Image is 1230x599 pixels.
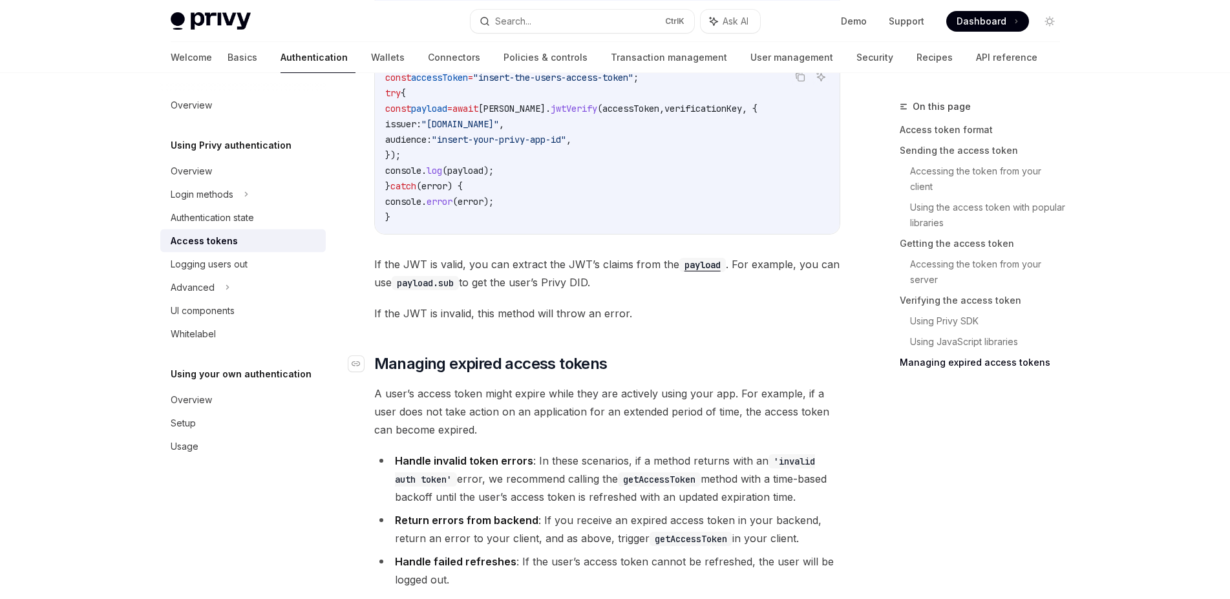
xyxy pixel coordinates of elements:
div: Logging users out [171,256,250,271]
a: Security [856,41,901,72]
div: UI components [171,302,237,318]
a: Getting the access token [900,233,1070,253]
span: accessToken [411,72,468,83]
a: Support [889,14,931,27]
div: Login methods [171,186,236,202]
span: "insert-the-users-access-token" [473,72,633,83]
span: Managing expired access tokens [374,353,615,374]
a: UI components [160,299,326,322]
a: Demo [841,14,873,27]
a: Connectors [428,41,488,72]
span: If the JWT is invalid, this method will throw an error. [374,304,840,322]
span: . [421,196,427,207]
span: const [385,103,411,114]
a: Recipes [917,41,960,72]
span: ; [633,72,639,83]
span: Ctrl K [665,16,686,26]
span: ( [416,180,421,192]
a: Managing expired access tokens [900,352,1070,372]
div: Authentication state [171,209,257,225]
span: , [566,134,571,145]
a: Accessing the token from your client [910,160,1070,196]
a: Basics [228,41,265,72]
a: User management [750,41,841,72]
span: ( [597,103,602,114]
span: issuer: [385,118,421,130]
span: console [385,196,421,207]
span: payload [411,103,447,114]
a: Overview [160,93,326,116]
span: verificationKey [664,103,742,114]
img: light logo [171,12,251,30]
button: Toggle dark mode [1039,10,1060,31]
a: Setup [160,411,326,434]
span: A user’s access token might expire while they are actively using your app. For example, if a user... [374,384,840,439]
h5: Using your own authentication [171,366,314,381]
span: [PERSON_NAME] [478,103,546,114]
span: jwtVerify [551,103,597,114]
a: Using the access token with popular libraries [910,196,1070,233]
li: : In these scenarios, if a method returns with an error, we recommend calling the method with a t... [374,452,840,506]
div: Usage [171,438,201,454]
button: Copy the contents from the code block [792,68,809,85]
div: Access tokens [171,233,240,248]
span: await [452,103,478,114]
span: . [421,165,427,176]
span: , { [742,103,758,114]
span: const [385,72,411,83]
strong: Handle failed refreshes [395,555,516,568]
a: Sending the access token [900,140,1070,160]
span: accessToken [602,103,659,114]
span: try [385,87,401,99]
div: Overview [171,392,215,407]
span: payload [447,165,483,176]
a: Access token format [900,119,1070,140]
a: Policies & controls [504,41,595,72]
a: Dashboard [946,10,1029,31]
span: . [546,103,551,114]
span: Dashboard [957,14,1009,27]
span: "[DOMAIN_NAME]" [421,118,499,130]
span: ); [483,165,494,176]
a: payload [679,258,726,271]
span: } [385,211,390,223]
a: Accessing the token from your server [910,253,1070,289]
div: Overview [171,163,215,178]
a: Authentication state [160,205,326,229]
span: ( [442,165,447,176]
li: : If the user’s access token cannot be refreshed, the user will be logged out. [374,552,840,589]
a: Overview [160,159,326,182]
span: On this page [913,98,973,114]
span: ( [452,196,458,207]
a: API reference [976,41,1045,72]
span: console [385,165,421,176]
code: payload.sub [392,276,459,290]
strong: Return errors from backend [395,514,538,527]
a: Authentication [281,41,355,72]
span: audience: [385,134,432,145]
span: { [401,87,406,99]
span: = [447,103,452,114]
a: Verifying the access token [900,289,1070,310]
div: Search... [495,13,534,28]
div: Setup [171,415,198,430]
span: "insert-your-privy-app-id" [432,134,566,145]
a: Using JavaScript libraries [910,331,1070,352]
code: getAccessToken [618,472,701,487]
div: Whitelabel [171,326,218,341]
h5: Using Privy authentication [171,137,294,152]
button: Ask AI [812,68,829,85]
span: } [385,180,390,192]
a: Navigate to header [348,353,374,374]
code: getAccessToken [650,532,732,546]
a: Wallets [371,41,412,72]
span: catch [390,180,416,192]
span: If the JWT is valid, you can extract the JWT’s claims from the . For example, you can use to get ... [374,255,840,291]
span: error [421,180,447,192]
div: Overview [171,97,215,112]
a: Transaction management [611,41,735,72]
a: Welcome [171,41,212,72]
button: Search... CtrlK [471,9,694,32]
a: Access tokens [160,229,326,252]
span: error [427,196,452,207]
